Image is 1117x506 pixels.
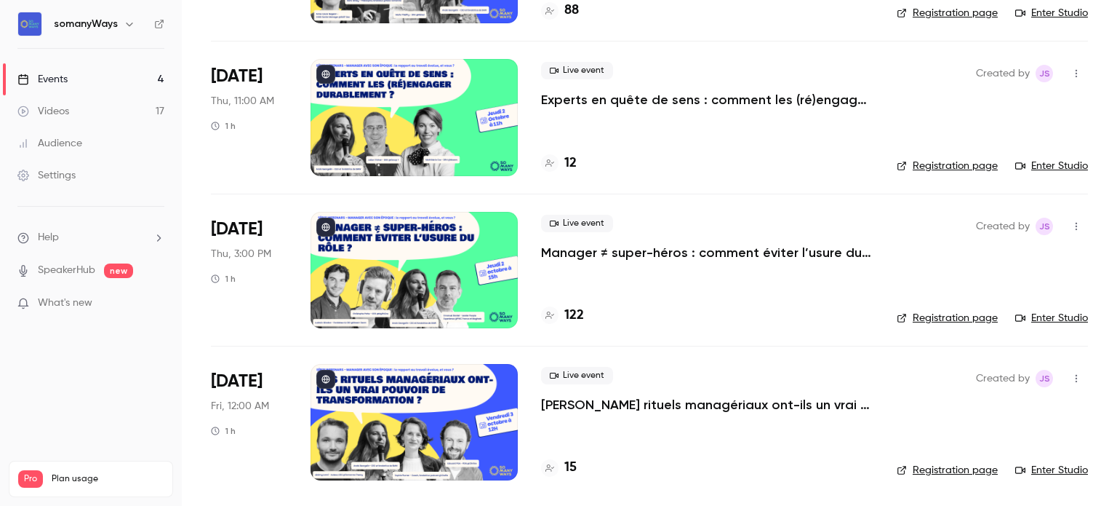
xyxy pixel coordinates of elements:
h4: 15 [564,458,577,478]
a: Enter Studio [1015,6,1088,20]
a: 12 [541,154,577,173]
h4: 122 [564,306,584,325]
span: Plan usage [52,473,164,485]
span: JS [1039,370,1050,387]
a: Registration page [897,159,998,173]
span: What's new [38,296,92,311]
div: 1 h [211,425,236,437]
div: 1 h [211,273,236,285]
a: Enter Studio [1015,463,1088,478]
a: SpeakerHub [38,263,95,278]
span: Created by [976,218,1030,235]
span: Pro [18,470,43,488]
div: Videos [17,104,69,119]
div: Oct 2 Thu, 11:00 AM (Europe/Paris) [211,59,287,175]
span: [DATE] [211,370,263,393]
div: Oct 2 Thu, 3:00 PM (Europe/Paris) [211,212,287,328]
h4: 88 [564,1,579,20]
span: Fri, 12:00 AM [211,399,269,414]
img: somanyWays [18,12,41,36]
span: new [104,264,133,278]
a: [PERSON_NAME] rituels managériaux ont-ils un vrai pouvoir de transformation ? [541,396,873,414]
span: Help [38,230,59,245]
div: Settings [17,168,76,183]
a: Registration page [897,311,998,325]
span: Live event [541,215,613,232]
span: Live event [541,367,613,384]
h4: 12 [564,154,577,173]
div: Oct 3 Fri, 12:00 AM (Europe/Paris) [211,364,287,481]
span: [DATE] [211,65,263,88]
span: Julia Sueur [1036,218,1053,235]
a: 122 [541,306,584,325]
span: Live event [541,62,613,79]
span: JS [1039,218,1050,235]
span: Created by [976,65,1030,82]
h6: somanyWays [54,17,118,31]
span: Created by [976,370,1030,387]
span: Thu, 11:00 AM [211,94,274,108]
iframe: Noticeable Trigger [147,297,164,310]
span: Julia Sueur [1036,370,1053,387]
a: Enter Studio [1015,159,1088,173]
div: Events [17,72,68,87]
a: Registration page [897,463,998,478]
a: Enter Studio [1015,311,1088,325]
a: Experts en quête de sens : comment les (ré)engager durablement ? [541,91,873,108]
li: help-dropdown-opener [17,230,164,245]
a: 88 [541,1,579,20]
a: Registration page [897,6,998,20]
div: 1 h [211,120,236,132]
div: Audience [17,136,82,151]
span: Thu, 3:00 PM [211,247,271,261]
span: JS [1039,65,1050,82]
a: 15 [541,458,577,478]
span: [DATE] [211,218,263,241]
span: Julia Sueur [1036,65,1053,82]
a: Manager ≠ super-héros : comment éviter l’usure du rôle ? [541,244,873,261]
